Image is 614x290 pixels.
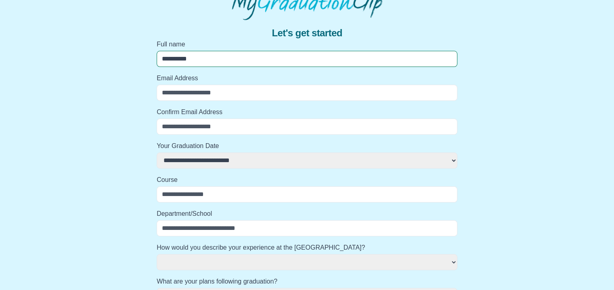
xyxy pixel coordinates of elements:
label: Confirm Email Address [157,107,457,117]
label: Course [157,175,457,185]
label: Your Graduation Date [157,141,457,151]
label: Email Address [157,73,457,83]
label: How would you describe your experience at the [GEOGRAPHIC_DATA]? [157,243,457,252]
label: What are your plans following graduation? [157,277,457,286]
span: Let's get started [272,27,342,40]
label: Full name [157,40,457,49]
label: Department/School [157,209,457,219]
